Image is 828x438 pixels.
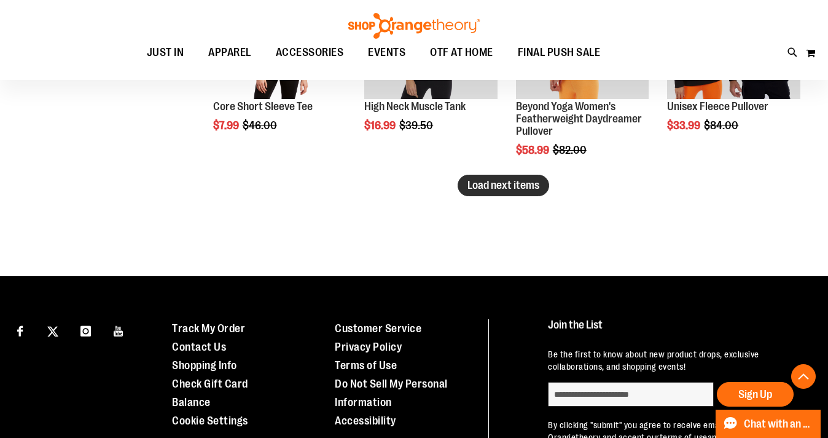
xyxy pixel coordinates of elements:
a: Unisex Fleece Pullover [667,100,768,113]
button: Sign Up [717,382,794,407]
span: $82.00 [553,144,588,156]
a: Privacy Policy [335,341,402,353]
a: Check Gift Card Balance [172,378,248,408]
button: Load next items [458,175,549,196]
a: Accessibility [335,415,396,427]
a: Shopping Info [172,359,237,372]
span: $84.00 [704,119,740,132]
p: Be the first to know about new product drops, exclusive collaborations, and shopping events! [548,348,805,373]
input: enter email [548,382,714,407]
span: Chat with an Expert [744,418,813,430]
span: Load next items [467,179,539,191]
a: Visit our Youtube page [108,319,130,341]
span: Sign Up [738,388,772,400]
span: EVENTS [368,39,405,66]
span: ACCESSORIES [276,39,344,66]
span: $39.50 [399,119,435,132]
span: $58.99 [516,144,551,156]
img: Shop Orangetheory [346,13,482,39]
a: Customer Service [335,322,421,335]
a: Visit our X page [42,319,64,341]
a: Track My Order [172,322,245,335]
h4: Join the List [548,319,805,342]
a: Visit our Facebook page [9,319,31,341]
a: Do Not Sell My Personal Information [335,378,448,408]
span: JUST IN [147,39,184,66]
button: Back To Top [791,364,816,389]
span: $7.99 [213,119,241,132]
a: Cookie Settings [172,415,248,427]
a: Core Short Sleeve Tee [213,100,313,113]
img: Twitter [47,326,58,337]
a: Visit our Instagram page [75,319,96,341]
span: $33.99 [667,119,702,132]
span: APPAREL [208,39,251,66]
a: Terms of Use [335,359,397,372]
a: Beyond Yoga Women's Featherweight Daydreamer Pullover [516,100,642,137]
span: $46.00 [243,119,279,132]
a: High Neck Muscle Tank [364,100,466,113]
span: OTF AT HOME [430,39,493,66]
a: Contact Us [172,341,226,353]
span: $16.99 [364,119,397,132]
span: FINAL PUSH SALE [518,39,601,66]
button: Chat with an Expert [716,410,821,438]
